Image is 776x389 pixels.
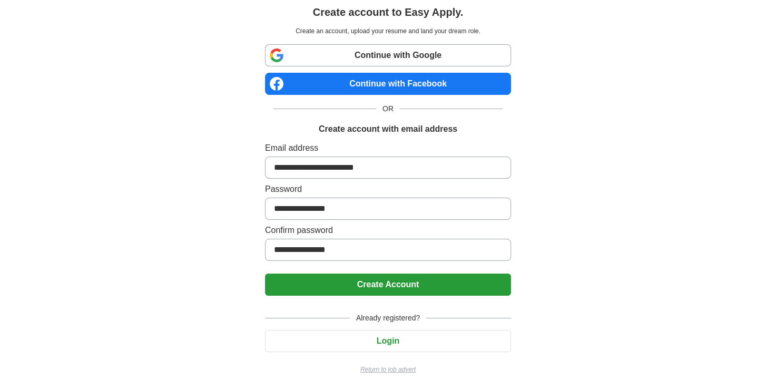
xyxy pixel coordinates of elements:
h1: Create account with email address [319,123,457,135]
a: Return to job advert [265,365,511,374]
a: Continue with Facebook [265,73,511,95]
h1: Create account to Easy Apply. [313,4,464,20]
label: Password [265,183,511,196]
span: OR [376,103,400,114]
span: Already registered? [350,313,426,324]
label: Confirm password [265,224,511,237]
label: Email address [265,142,511,154]
p: Create an account, upload your resume and land your dream role. [267,26,509,36]
a: Login [265,336,511,345]
button: Login [265,330,511,352]
button: Create Account [265,274,511,296]
a: Continue with Google [265,44,511,66]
